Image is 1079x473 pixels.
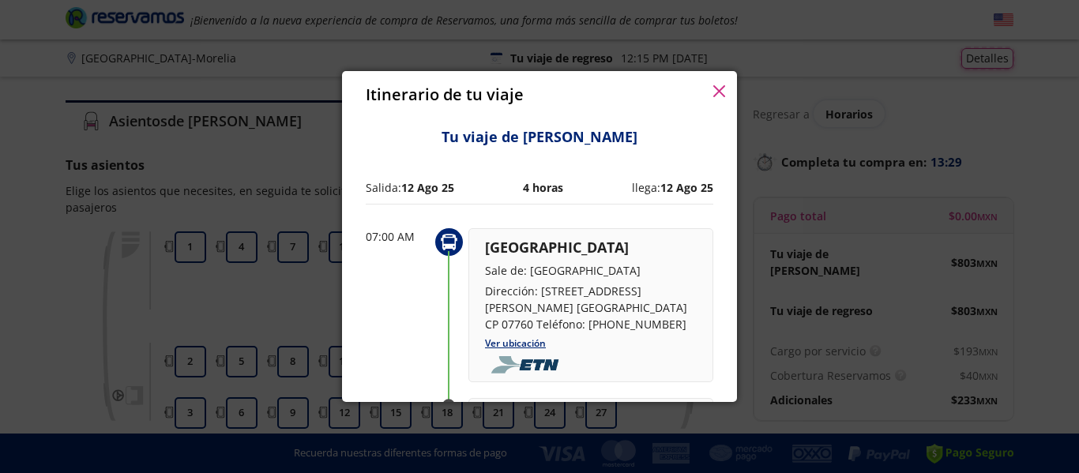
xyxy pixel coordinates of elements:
[485,356,570,374] img: foobar2.png
[366,83,524,107] p: Itinerario de tu viaje
[523,179,563,196] p: 4 horas
[485,262,697,279] p: Sale de: [GEOGRAPHIC_DATA]
[485,336,546,350] a: Ver ubicación
[660,180,713,195] b: 12 Ago 25
[485,283,697,332] p: Dirección: [STREET_ADDRESS][PERSON_NAME] [GEOGRAPHIC_DATA] CP 07760 Teléfono: [PHONE_NUMBER]
[366,398,429,415] p: 11:00 AM
[485,237,697,258] p: [GEOGRAPHIC_DATA]
[366,126,713,148] p: Tu viaje de [PERSON_NAME]
[632,179,713,196] p: llega:
[366,228,429,245] p: 07:00 AM
[366,179,454,196] p: Salida:
[401,180,454,195] b: 12 Ago 25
